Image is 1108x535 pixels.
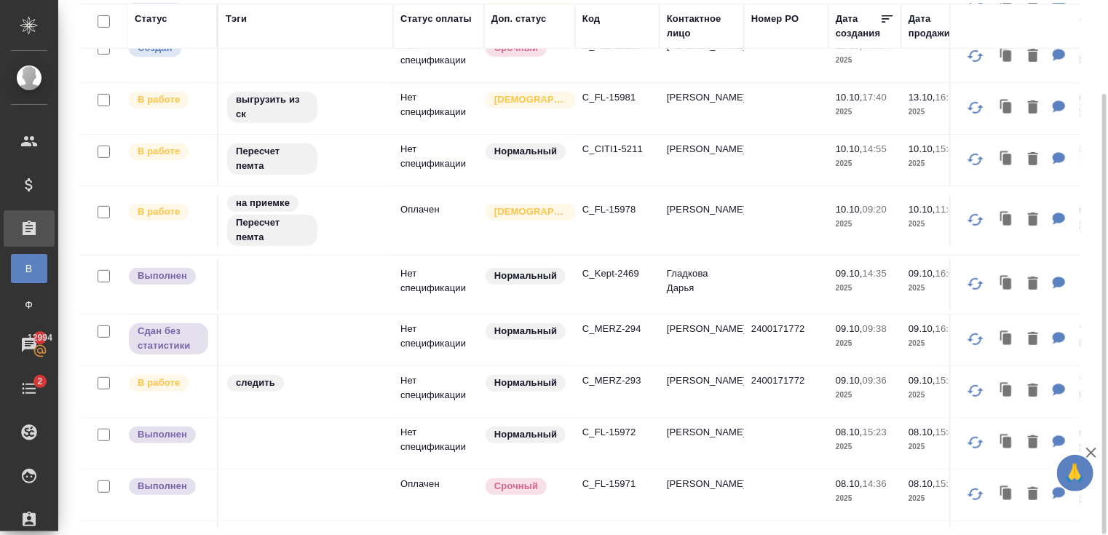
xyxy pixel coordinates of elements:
p: на приемке [236,196,290,210]
p: C_FL-15972 [582,425,652,440]
td: Нет спецификации [393,135,484,186]
div: Дата продажи [909,12,952,41]
p: Выполнен [138,269,187,283]
div: выгрузить из ск [226,90,386,124]
p: 09:36 [863,375,887,386]
a: В [11,254,47,283]
p: 15:46 [935,143,959,154]
p: 2025 [909,156,967,171]
p: 10.10, [909,143,935,154]
p: 2025 [909,336,967,351]
div: Пересчет пемта [226,142,386,176]
div: Статус по умолчанию для стандартных заказов [484,142,568,162]
p: 10.10, [909,204,935,215]
p: 15:46 [935,427,959,437]
button: Обновить [958,425,993,460]
p: 2025 [909,217,967,231]
button: Обновить [958,90,993,125]
p: 08.10, [836,427,863,437]
p: Выполнен [138,427,187,442]
button: Обновить [958,142,993,177]
div: Статус [135,12,167,26]
p: 14:36 [863,478,887,489]
p: Нормальный [494,376,557,390]
p: 09:20 [863,204,887,215]
p: 09.10, [909,323,935,334]
a: 12994 [4,327,55,363]
button: Удалить [1021,93,1045,123]
p: 13.10, [909,92,935,103]
p: 14:55 [863,143,887,154]
p: Срочный [494,479,538,494]
td: Оплачен [393,469,484,520]
p: C_FL-15978 [582,202,652,217]
p: Нормальный [494,427,557,442]
td: Нет спецификации [393,31,484,82]
button: Клонировать [993,269,1021,299]
div: Статус по умолчанию для стандартных заказов [484,266,568,286]
td: [PERSON_NAME] [660,135,744,186]
p: [DEMOGRAPHIC_DATA] [494,92,567,107]
p: 2025 [909,491,967,506]
p: 16:30 [935,92,959,103]
p: Пересчет пемта [236,144,309,173]
div: Выставляется автоматически для первых 3 заказов нового контактного лица. Особое внимание [484,90,568,110]
p: следить [236,376,275,390]
div: Код [582,12,600,26]
p: 10.10, [836,143,863,154]
div: Тэги [226,12,247,26]
p: 08.10, [909,427,935,437]
p: 2025 [909,281,967,296]
div: Выставляет ПМ после сдачи и проведения начислений. Последний этап для ПМа [127,425,210,445]
p: 11:48 [935,204,959,215]
span: 2 [28,374,51,389]
div: Доп. статус [491,12,547,26]
div: Выставляет ПМ после сдачи и проведения начислений. Последний этап для ПМа [127,477,210,496]
p: 17:40 [863,92,887,103]
span: 12994 [19,330,61,345]
p: 2025 [836,105,894,119]
button: Клонировать [993,205,1021,235]
button: Клонировать [993,41,1021,71]
p: выгрузить из ск [236,92,309,122]
p: Сдан без статистики [138,324,199,353]
p: 15:23 [863,427,887,437]
td: [PERSON_NAME] [660,195,744,246]
button: Удалить [1021,428,1045,458]
p: Пересчет пемта [236,215,309,245]
td: [PERSON_NAME] [660,83,744,134]
button: Клонировать [993,428,1021,458]
p: 08.10, [909,478,935,489]
td: [PERSON_NAME] [660,314,744,365]
a: 2 [4,370,55,407]
p: C_CITI1-5211 [582,142,652,156]
p: 2025 [836,440,894,454]
td: 2400171772 [744,366,828,417]
p: 2025 [836,336,894,351]
p: 10.10, [836,92,863,103]
td: Нет спецификации [393,366,484,417]
p: C_MERZ-293 [582,373,652,388]
p: 2025 [909,105,967,119]
button: Удалить [1021,205,1045,235]
td: Гладкова Дарья [660,259,744,310]
button: Удалить [1021,41,1045,71]
td: [PERSON_NAME] [660,31,744,82]
button: Обновить [958,477,993,512]
p: 10.10, [836,204,863,215]
div: Номер PO [751,12,799,26]
button: Удалить [1021,376,1045,406]
p: 2025 [909,388,967,403]
td: [PERSON_NAME] [660,418,744,469]
p: Нормальный [494,144,557,159]
div: Статус оплаты [400,12,472,26]
p: В работе [138,376,180,390]
button: Удалить [1021,325,1045,354]
a: Ф [11,290,47,320]
p: 2025 [836,491,894,506]
button: Клонировать [993,145,1021,175]
p: 16:59 [935,323,959,334]
button: Обновить [958,322,993,357]
p: 09.10, [836,323,863,334]
p: 15:14 [935,478,959,489]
